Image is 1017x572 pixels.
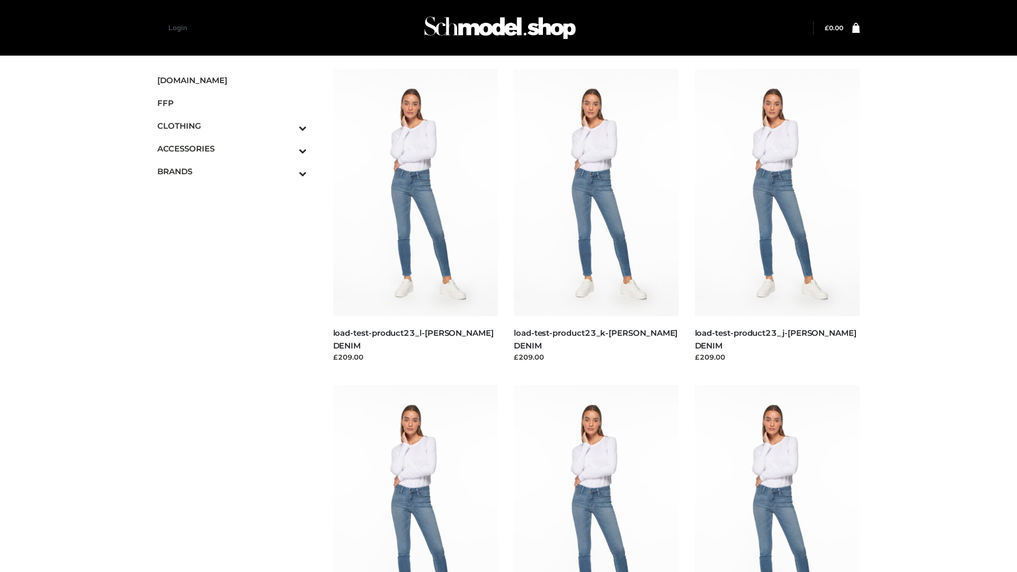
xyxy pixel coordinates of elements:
a: FFP [157,92,307,114]
a: £0.00 [825,24,843,32]
span: [DOMAIN_NAME] [157,74,307,86]
a: CLOTHINGToggle Submenu [157,114,307,137]
a: ACCESSORIESToggle Submenu [157,137,307,160]
img: Schmodel Admin 964 [421,7,579,49]
button: Toggle Submenu [270,114,307,137]
a: [DOMAIN_NAME] [157,69,307,92]
span: BRANDS [157,165,307,177]
button: Toggle Submenu [270,137,307,160]
a: load-test-product23_l-[PERSON_NAME] DENIM [333,328,494,350]
span: ACCESSORIES [157,142,307,155]
a: load-test-product23_j-[PERSON_NAME] DENIM [695,328,857,350]
div: £209.00 [695,352,860,362]
a: Login [168,24,187,32]
bdi: 0.00 [825,24,843,32]
a: BRANDSToggle Submenu [157,160,307,183]
div: £209.00 [333,352,498,362]
a: load-test-product23_k-[PERSON_NAME] DENIM [514,328,677,350]
div: £209.00 [514,352,679,362]
span: FFP [157,97,307,109]
button: Toggle Submenu [270,160,307,183]
span: CLOTHING [157,120,307,132]
span: £ [825,24,829,32]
